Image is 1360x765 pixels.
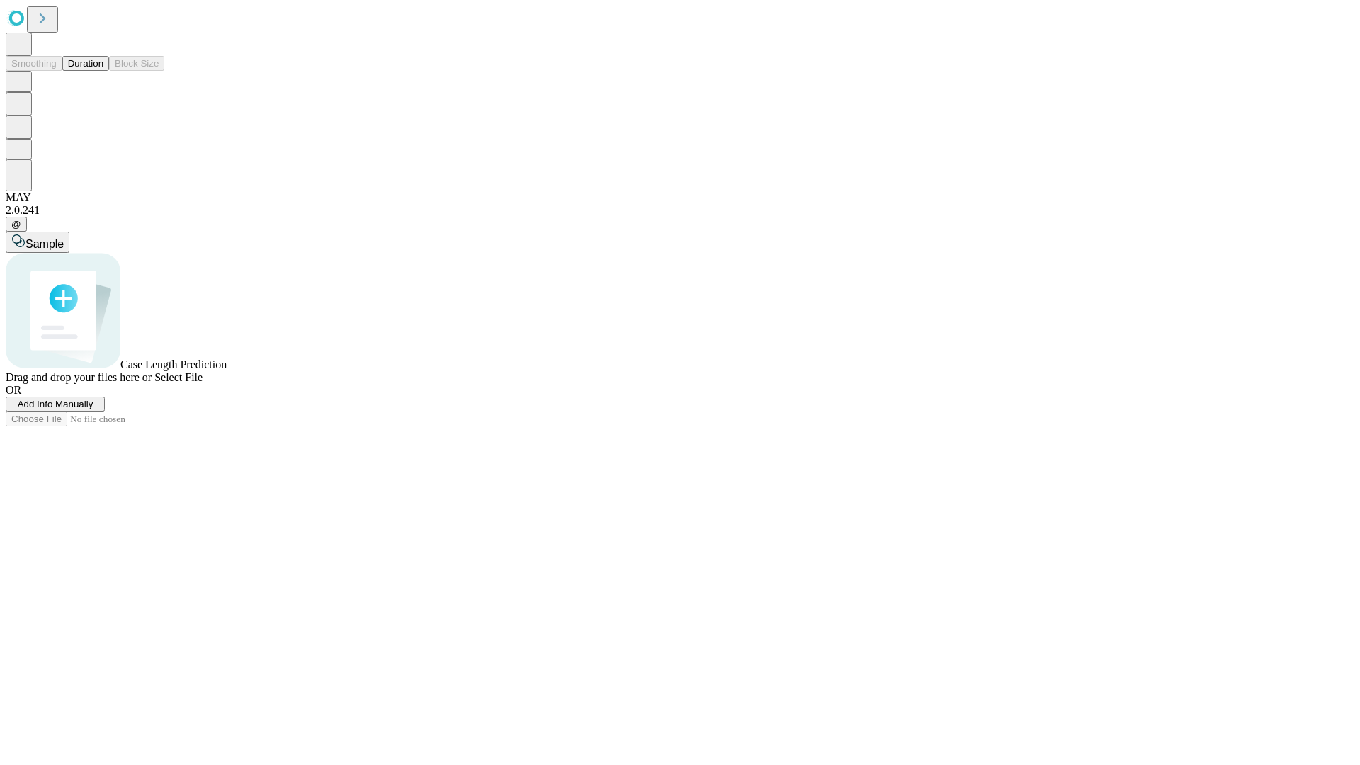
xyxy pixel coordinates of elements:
[6,56,62,71] button: Smoothing
[6,191,1354,204] div: MAY
[6,384,21,396] span: OR
[109,56,164,71] button: Block Size
[25,238,64,250] span: Sample
[6,217,27,232] button: @
[6,204,1354,217] div: 2.0.241
[6,397,105,412] button: Add Info Manually
[62,56,109,71] button: Duration
[6,371,152,383] span: Drag and drop your files here or
[6,232,69,253] button: Sample
[18,399,93,409] span: Add Info Manually
[11,219,21,229] span: @
[154,371,203,383] span: Select File
[120,358,227,370] span: Case Length Prediction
